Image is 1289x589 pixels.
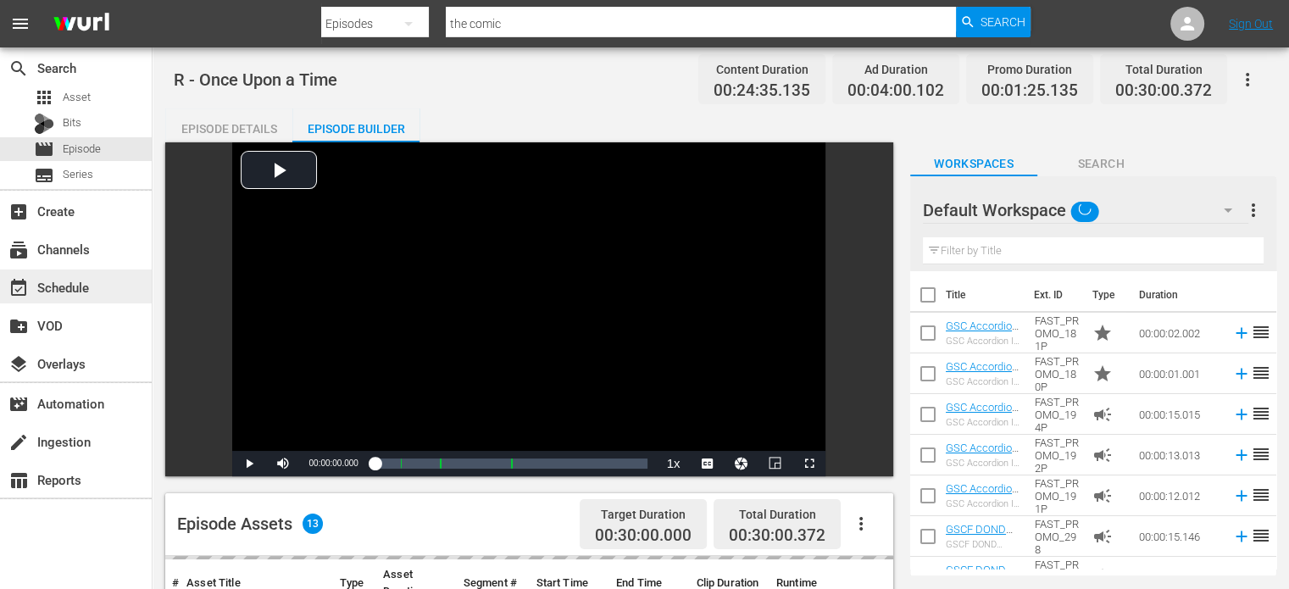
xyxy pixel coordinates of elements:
[1232,568,1251,586] svg: Add to Episode
[1027,435,1086,475] td: FAST_PROMO_192P
[946,498,1020,509] div: GSC Accordion ID :12
[1232,486,1251,505] svg: Add to Episode
[1132,516,1225,557] td: 00:00:15.146
[292,108,419,149] div: Episode Builder
[946,271,1024,319] th: Title
[41,4,122,44] img: ans4CAIJ8jUAAAAAAAAAAAAAAAAAAAAAAAAgQb4GAAAAAAAAAAAAAAAAAAAAAAAAJMjXAAAAAAAAAAAAAAAAAAAAAAAAgAT5G...
[946,458,1020,469] div: GSC Accordion ID :13
[946,442,1019,467] a: GSC Accordion ID :13
[595,526,692,546] span: 00:30:00.000
[1082,271,1129,319] th: Type
[8,58,29,79] span: Search
[729,525,825,545] span: 00:30:00.372
[232,142,825,476] div: Video Player
[1232,324,1251,342] svg: Add to Episode
[1129,271,1231,319] th: Duration
[946,376,1020,387] div: GSC Accordion ID :01
[1232,446,1251,464] svg: Add to Episode
[303,514,323,534] span: 13
[1092,526,1113,547] span: Ad
[8,316,29,336] span: VOD
[1229,17,1273,31] a: Sign Out
[1024,271,1082,319] th: Ext. ID
[1251,322,1271,342] span: reorder
[177,514,323,534] div: Episode Assets
[1132,435,1225,475] td: 00:00:13.013
[923,186,1248,234] div: Default Workspace
[8,202,29,222] span: Create
[8,240,29,260] span: Channels
[1243,190,1264,231] button: more_vert
[1037,153,1164,175] span: Search
[174,69,337,90] span: R - Once Upon a Time
[847,58,944,81] div: Ad Duration
[375,458,648,469] div: Progress Bar
[34,139,54,159] span: Episode
[981,81,1078,101] span: 00:01:25.135
[946,523,1013,548] a: GSCF DOND Process :15
[792,451,825,476] button: Fullscreen
[63,141,101,158] span: Episode
[232,451,266,476] button: Play
[63,89,91,106] span: Asset
[946,360,1019,386] a: GSC Accordion ID :01
[292,108,419,142] button: Episode Builder
[34,165,54,186] span: Series
[690,451,724,476] button: Captions
[8,278,29,298] span: Schedule
[1027,475,1086,516] td: FAST_PROMO_191P
[1092,567,1113,587] span: Promo
[165,108,292,149] div: Episode Details
[1132,313,1225,353] td: 00:00:02.002
[1092,404,1113,425] span: Ad
[946,564,1013,589] a: GSCF DOND Process :15
[1232,364,1251,383] svg: Add to Episode
[1251,403,1271,424] span: reorder
[595,503,692,526] div: Target Duration
[981,7,1025,37] span: Search
[34,87,54,108] span: Asset
[1251,363,1271,383] span: reorder
[724,451,758,476] button: Jump To Time
[1092,486,1113,506] span: Ad
[63,166,93,183] span: Series
[1027,516,1086,557] td: FAST_PROMO_298
[1251,525,1271,546] span: reorder
[946,336,1020,347] div: GSC Accordion ID :02
[34,114,54,134] div: Bits
[1115,58,1212,81] div: Total Duration
[10,14,31,34] span: menu
[1092,445,1113,465] span: Ad
[266,451,300,476] button: Mute
[1251,566,1271,586] span: reorder
[946,417,1020,428] div: GSC Accordion ID :15
[758,451,792,476] button: Picture-in-Picture
[1092,323,1113,343] span: Promo
[729,503,825,526] div: Total Duration
[1115,81,1212,101] span: 00:30:00.372
[1232,527,1251,546] svg: Add to Episode
[946,320,1019,345] a: GSC Accordion ID :02
[956,7,1031,37] button: Search
[8,394,29,414] span: Automation
[910,153,1037,175] span: Workspaces
[1132,353,1225,394] td: 00:00:01.001
[1027,313,1086,353] td: FAST_PROMO_181P
[1132,394,1225,435] td: 00:00:15.015
[1132,475,1225,516] td: 00:00:12.012
[656,451,690,476] button: Playback Rate
[714,81,810,101] span: 00:24:35.135
[946,482,1019,508] a: GSC Accordion ID :12
[946,539,1020,550] div: GSCF DOND Process :15
[1251,444,1271,464] span: reorder
[714,58,810,81] div: Content Duration
[1251,485,1271,505] span: reorder
[1027,353,1086,394] td: FAST_PROMO_180P
[63,114,81,131] span: Bits
[1027,394,1086,435] td: FAST_PROMO_194P
[308,458,358,468] span: 00:00:00.000
[981,58,1078,81] div: Promo Duration
[1243,200,1264,220] span: more_vert
[8,354,29,375] span: Overlays
[946,401,1019,426] a: GSC Accordion ID :15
